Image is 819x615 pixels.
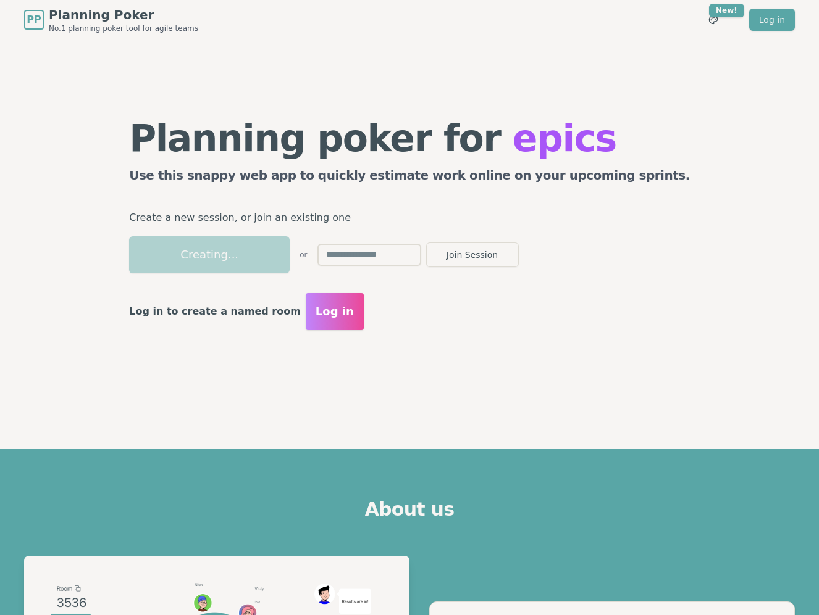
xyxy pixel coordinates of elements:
[24,498,795,526] h2: About us
[24,6,198,33] a: PPPlanning PokerNo.1 planning poker tool for agile teams
[513,117,616,160] span: epics
[129,303,301,320] p: Log in to create a named room
[426,242,519,267] button: Join Session
[300,250,307,260] span: or
[749,9,795,31] a: Log in
[27,12,41,27] span: PP
[49,6,198,23] span: Planning Poker
[129,209,690,226] p: Create a new session, or join an existing one
[316,303,354,320] span: Log in
[129,120,690,157] h1: Planning poker for
[709,4,744,17] div: New!
[702,9,724,31] button: New!
[129,167,690,189] h2: Use this snappy web app to quickly estimate work online on your upcoming sprints.
[306,293,364,330] button: Log in
[49,23,198,33] span: No.1 planning poker tool for agile teams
